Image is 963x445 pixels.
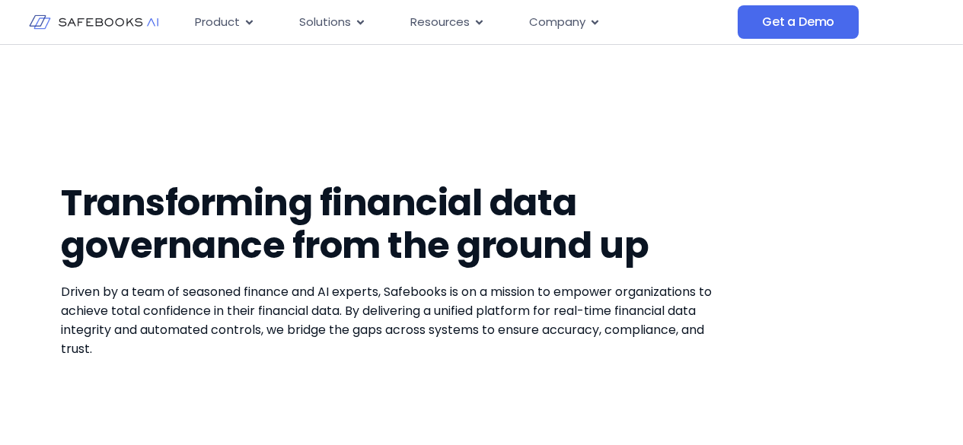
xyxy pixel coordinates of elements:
[61,182,734,267] h1: Transforming financial data governance from the ground up
[410,14,470,31] span: Resources
[183,8,738,37] div: Menu Toggle
[529,14,585,31] span: Company
[738,5,859,39] a: Get a Demo
[61,283,712,358] span: Driven by a team of seasoned finance and AI experts, Safebooks is on a mission to empower organiz...
[183,8,738,37] nav: Menu
[195,14,240,31] span: Product
[299,14,351,31] span: Solutions
[762,14,834,30] span: Get a Demo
